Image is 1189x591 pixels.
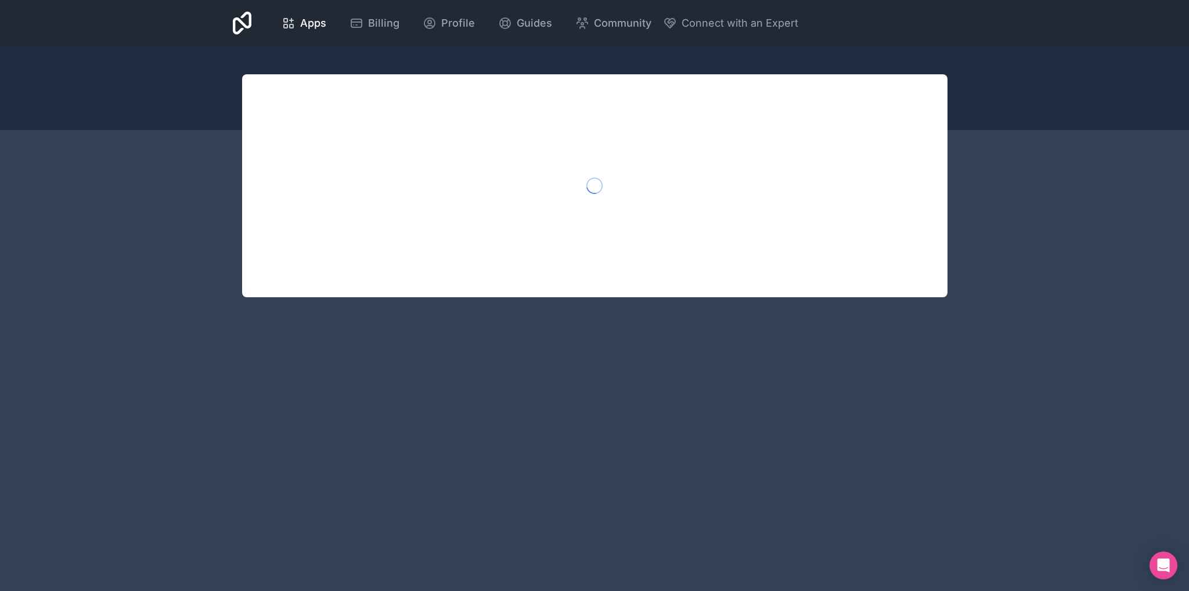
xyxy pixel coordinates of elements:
[682,15,798,31] span: Connect with an Expert
[413,10,484,36] a: Profile
[489,10,561,36] a: Guides
[517,15,552,31] span: Guides
[566,10,661,36] a: Community
[1150,552,1177,579] div: Open Intercom Messenger
[368,15,399,31] span: Billing
[663,15,798,31] button: Connect with an Expert
[300,15,326,31] span: Apps
[594,15,651,31] span: Community
[441,15,475,31] span: Profile
[272,10,336,36] a: Apps
[340,10,409,36] a: Billing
